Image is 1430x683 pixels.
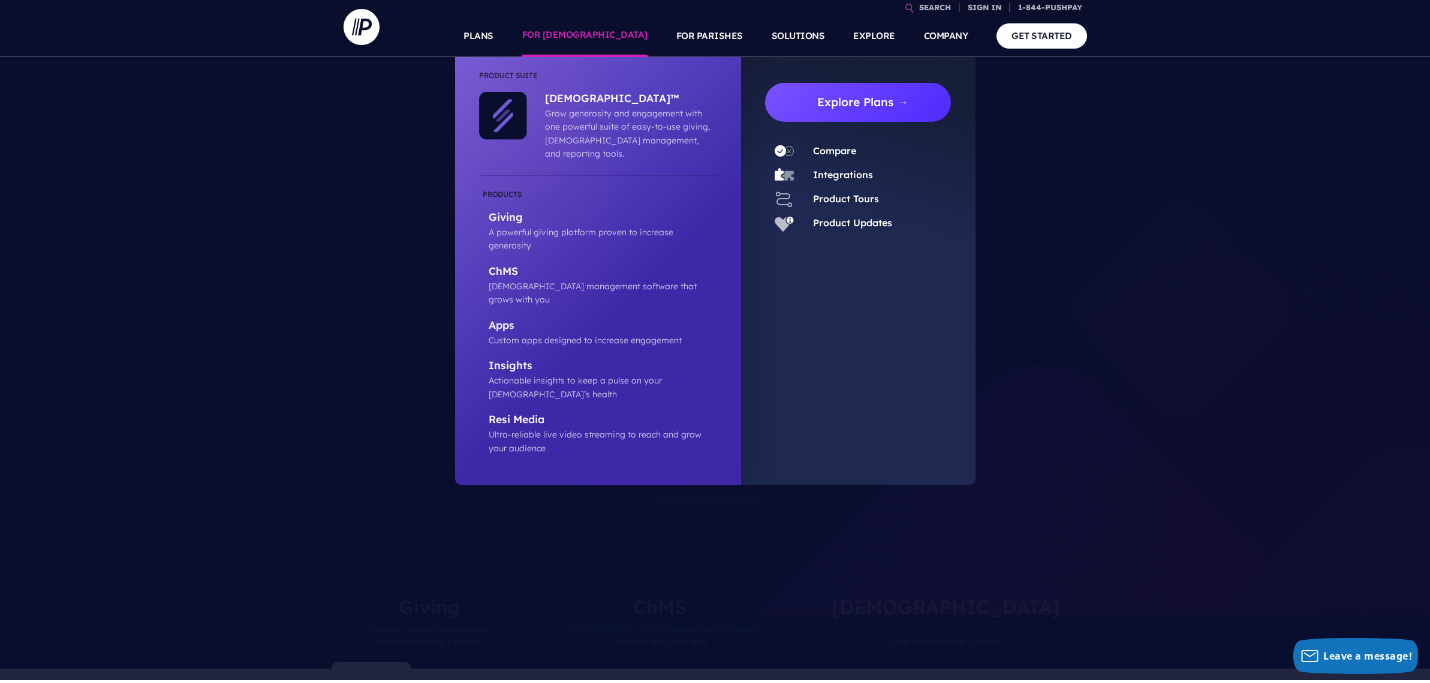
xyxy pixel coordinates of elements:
[479,265,717,307] a: ChMS [DEMOGRAPHIC_DATA] management software that grows with you
[489,374,717,401] p: Actionable insights to keep a pulse on your [DEMOGRAPHIC_DATA]’s health
[765,214,803,233] a: Product Updates - Icon
[775,214,794,233] img: Product Updates - Icon
[765,190,803,209] a: Product Tours - Icon
[527,92,711,161] a: [DEMOGRAPHIC_DATA]™ Grow generosity and engagement with one powerful suite of easy-to-use giving,...
[522,15,648,57] a: FOR [DEMOGRAPHIC_DATA]
[479,359,717,401] a: Insights Actionable insights to keep a pulse on your [DEMOGRAPHIC_DATA]’s health
[813,193,879,205] a: Product Tours
[479,69,717,92] li: Product Suite
[813,169,873,181] a: Integrations
[676,15,743,57] a: FOR PARISHES
[853,15,895,57] a: EXPLORE
[765,166,803,185] a: Integrations - Icon
[765,142,803,161] a: Compare - Icon
[479,319,717,348] a: Apps Custom apps designed to increase engagement
[813,145,856,157] a: Compare
[479,92,527,140] img: ChurchStaq™ - Icon
[775,166,794,185] img: Integrations - Icon
[813,217,892,229] a: Product Updates
[775,190,794,209] img: Product Tours - Icon
[489,280,717,307] p: [DEMOGRAPHIC_DATA] management software that grows with you
[775,83,952,122] a: Explore Plans →
[545,107,711,161] p: Grow generosity and engagement with one powerful suite of easy-to-use giving, [DEMOGRAPHIC_DATA] ...
[489,226,717,253] p: A powerful giving platform proven to increase generosity
[924,15,968,57] a: COMPANY
[775,142,794,161] img: Compare - Icon
[479,188,717,253] a: Giving A powerful giving platform proven to increase generosity
[545,92,711,107] p: [DEMOGRAPHIC_DATA]™
[489,334,717,347] p: Custom apps designed to increase engagement
[489,428,717,455] p: Ultra-reliable live video streaming to reach and grow your audience
[1323,649,1412,663] span: Leave a message!
[489,319,717,334] p: Apps
[997,23,1087,48] a: GET STARTED
[489,265,717,280] p: ChMS
[463,15,493,57] a: PLANS
[1293,638,1418,674] button: Leave a message!
[489,211,717,226] p: Giving
[479,413,717,455] a: Resi Media Ultra-reliable live video streaming to reach and grow your audience
[772,15,825,57] a: SOLUTIONS
[489,413,717,428] p: Resi Media
[489,359,717,374] p: Insights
